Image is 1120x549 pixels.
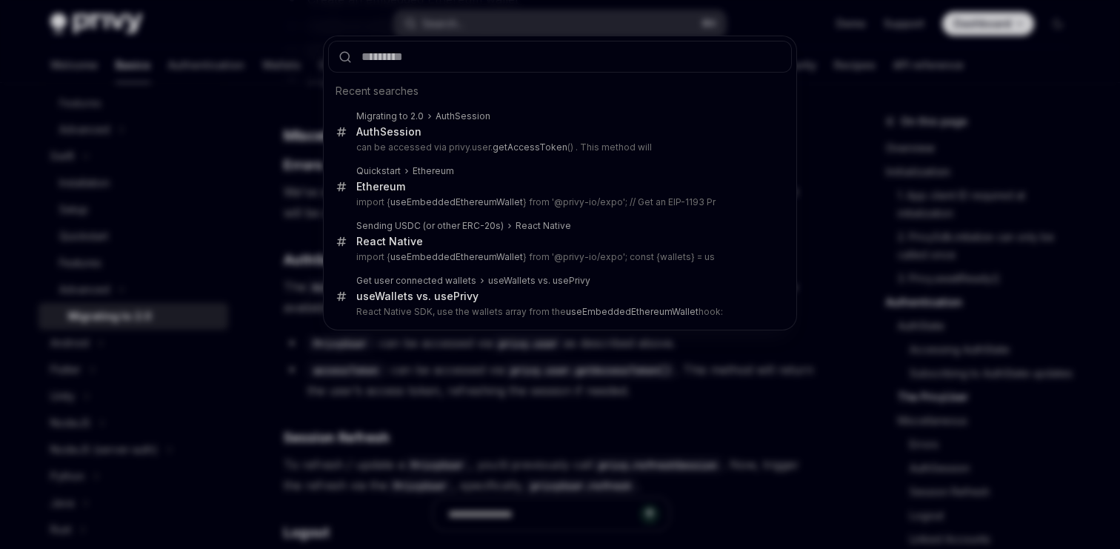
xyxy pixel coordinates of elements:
[356,142,761,153] p: can be accessed via privy.user. () . This method will
[356,196,761,208] p: import { } from '@privy-io/expo'; // Get an EIP-1193 Pr
[356,235,423,248] div: React Native
[356,220,504,232] div: Sending USDC (or other ERC-20s)
[336,84,419,99] span: Recent searches
[356,165,401,177] div: Quickstart
[516,220,571,232] div: React Native
[390,251,523,262] b: useEmbeddedEthereumWallet
[356,180,405,193] div: Ethereum
[493,142,567,153] b: getAccessToken
[390,196,523,207] b: useEmbeddedEthereumWallet
[488,275,590,287] div: useWallets vs. usePrivy
[356,125,421,139] div: AuthSession
[413,165,454,177] div: Ethereum
[356,275,476,287] div: Get user connected wallets
[566,306,699,317] b: useEmbeddedEthereumWallet
[356,290,479,303] div: useWallets vs. usePrivy
[436,110,490,122] div: AuthSession
[356,251,761,263] p: import { } from '@privy-io/expo'; const {wallets} = us
[356,306,761,318] p: React Native SDK, use the wallets array from the hook:
[356,110,424,122] div: Migrating to 2.0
